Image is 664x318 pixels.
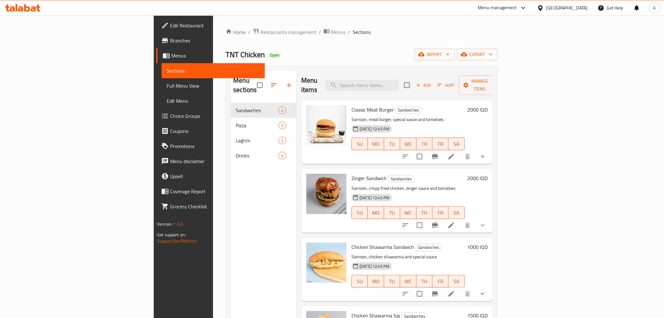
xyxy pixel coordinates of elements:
p: Samoon, crispy fried chicken, zinger sauce and tomatoes [351,184,465,192]
span: Sections [353,28,371,36]
a: Coupons [156,123,265,139]
span: 2 [279,138,286,144]
a: Restaurants management [253,28,316,36]
button: show more [475,286,490,301]
p: Samoon, meat burger, special sauce and tomatoes [351,116,465,123]
div: Sandwiches4 [231,103,296,118]
a: Edit menu item [447,222,455,229]
button: TH [416,138,432,150]
span: [DATE] 12:45 PM [357,126,392,132]
span: FR [435,140,446,149]
span: Edit Restaurant [170,22,260,29]
a: Menus [156,48,265,63]
span: Sort items [434,80,459,90]
button: MO [368,206,384,219]
span: Promotions [170,142,260,150]
button: FR [432,275,448,288]
span: Pizza [236,122,278,129]
span: SU [354,208,365,217]
a: Branches [156,33,265,48]
h6: 1000 IQD [467,243,488,251]
span: TU [387,140,398,149]
span: 5 [279,123,286,129]
a: Edit menu item [447,153,455,160]
span: TU [387,208,398,217]
span: Choice Groups [170,112,260,120]
span: Select to update [413,150,426,163]
span: Select section [400,79,414,92]
span: MO [370,208,381,217]
button: Manage items [459,75,501,95]
span: SA [451,208,462,217]
span: Open [267,52,282,58]
div: Drinks [236,152,278,159]
span: import [420,51,450,58]
span: Classic Meat Burger [351,105,394,114]
a: Coverage Report [156,184,265,199]
span: export [462,51,493,58]
a: Choice Groups [156,108,265,123]
span: SU [354,140,365,149]
span: Menus [331,28,345,36]
span: Grocery Checklist [170,203,260,210]
span: Select all sections [253,79,266,92]
span: FR [435,277,446,286]
span: SU [354,277,365,286]
button: SU [351,275,368,288]
span: Version: [157,220,172,228]
button: Sort [436,80,457,90]
a: Edit Menu [162,93,265,108]
span: Laghm [236,137,278,144]
a: Support.OpsPlatform [157,237,197,245]
span: Menu disclaimer [170,157,260,165]
button: TU [384,138,400,150]
svg: Show Choices [479,153,486,160]
button: SA [448,275,464,288]
button: TH [416,275,432,288]
span: SA [451,277,462,286]
button: delete [460,286,475,301]
button: WE [400,138,416,150]
button: import [415,49,455,60]
input: search [325,80,399,91]
h6: 2000 IQD [467,105,488,114]
span: Full Menu View [167,82,260,90]
img: Classic Meat Burger [306,105,346,145]
span: Branches [170,37,260,44]
button: Branch-specific-item [427,286,442,301]
button: show more [475,149,490,164]
button: delete [460,218,475,233]
span: Chicken Shawarma Sandwich [351,242,414,252]
button: Add [414,80,434,90]
span: 4 [279,153,286,159]
li: / [319,28,321,36]
svg: Show Choices [479,290,486,298]
span: A [653,4,656,11]
nav: Menu sections [231,100,296,166]
h2: Menu items [301,76,318,95]
span: Sort sections [266,78,281,93]
span: Sandwiches [236,107,278,114]
button: SA [448,138,464,150]
span: WE [403,140,414,149]
li: / [348,28,350,36]
div: Laghm2 [231,133,296,148]
button: sort-choices [398,218,413,233]
span: TH [419,208,430,217]
div: items [278,107,286,114]
img: Chicken Shawarma Sandwich [306,243,346,283]
button: TU [384,275,400,288]
span: FR [435,208,446,217]
a: Edit Restaurant [156,18,265,33]
div: Drinks4 [231,148,296,163]
span: MO [370,277,381,286]
span: [DATE] 12:45 PM [357,195,392,201]
a: Promotions [156,139,265,154]
div: items [278,137,286,144]
span: MO [370,140,381,149]
span: SA [451,140,462,149]
button: WE [400,206,416,219]
span: Select to update [413,219,426,232]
